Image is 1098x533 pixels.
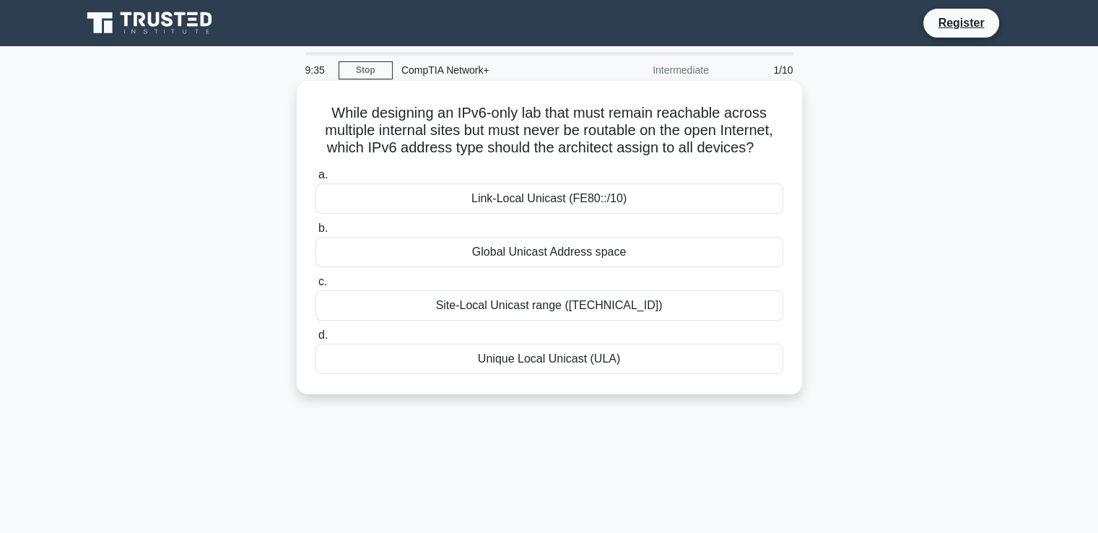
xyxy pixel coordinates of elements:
div: Link-Local Unicast (FE80::/10) [315,183,783,214]
a: Register [929,14,993,32]
div: 9:35 [297,56,339,84]
span: d. [318,329,328,341]
span: c. [318,275,327,287]
div: CompTIA Network+ [393,56,591,84]
div: 1/10 [718,56,802,84]
span: b. [318,222,328,234]
div: Intermediate [591,56,718,84]
a: Stop [339,61,393,79]
div: Unique Local Unicast (ULA) [315,344,783,374]
span: a. [318,168,328,181]
div: Site-Local Unicast range ([TECHNICAL_ID]) [315,290,783,321]
div: Global Unicast Address space [315,237,783,267]
h5: While designing an IPv6-only lab that must remain reachable across multiple internal sites but mu... [314,104,785,157]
